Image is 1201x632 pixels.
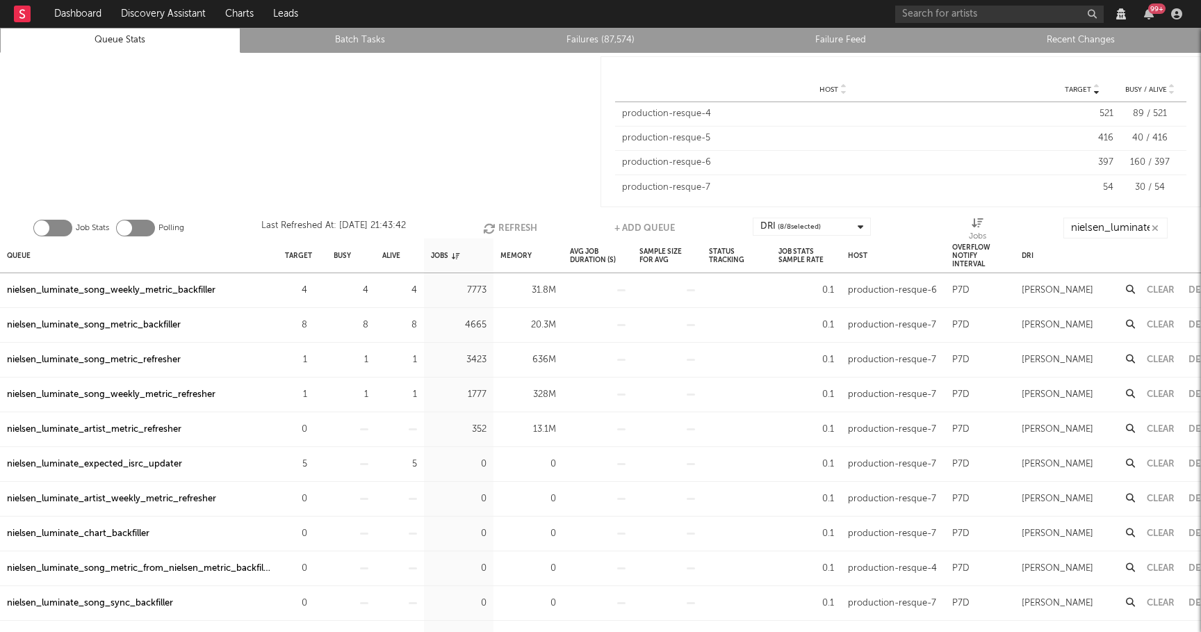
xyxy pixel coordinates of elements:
[778,241,834,270] div: Job Stats Sample Rate
[7,241,31,270] div: Queue
[848,595,936,612] div: production-resque-7
[382,241,400,270] div: Alive
[895,6,1104,23] input: Search for artists
[76,220,109,236] label: Job Stats
[570,241,626,270] div: Avg Job Duration (s)
[334,387,368,403] div: 1
[1148,3,1166,14] div: 99 +
[1022,317,1093,334] div: [PERSON_NAME]
[1125,86,1167,94] span: Busy / Alive
[431,317,487,334] div: 4665
[1022,560,1093,577] div: [PERSON_NAME]
[285,456,307,473] div: 5
[7,421,181,438] a: nielsen_luminate_artist_metric_refresher
[431,421,487,438] div: 352
[1022,456,1093,473] div: [PERSON_NAME]
[952,491,970,508] div: P7D
[848,387,936,403] div: production-resque-7
[1147,390,1175,399] button: Clear
[1147,355,1175,364] button: Clear
[848,282,937,299] div: production-resque-6
[778,456,834,473] div: 0.1
[848,241,867,270] div: Host
[778,352,834,368] div: 0.1
[614,218,675,238] button: + Add Queue
[1147,529,1175,538] button: Clear
[7,560,271,577] a: nielsen_luminate_song_metric_from_nielsen_metric_backfiller
[431,352,487,368] div: 3423
[7,456,182,473] a: nielsen_luminate_expected_isrc_updater
[778,560,834,577] div: 0.1
[285,282,307,299] div: 4
[1144,8,1154,19] button: 99+
[952,560,970,577] div: P7D
[500,491,556,508] div: 0
[500,352,556,368] div: 636M
[500,241,532,270] div: Memory
[639,241,695,270] div: Sample Size For Avg
[7,595,173,612] div: nielsen_luminate_song_sync_backfiller
[431,387,487,403] div: 1777
[7,282,215,299] div: nielsen_luminate_song_weekly_metric_backfiller
[848,456,936,473] div: production-resque-7
[778,218,821,235] span: ( 8 / 8 selected)
[7,526,149,542] a: nielsen_luminate_chart_backfiller
[1147,460,1175,469] button: Clear
[968,32,1193,49] a: Recent Changes
[261,218,406,238] div: Last Refreshed At: [DATE] 21:43:42
[285,387,307,403] div: 1
[500,560,556,577] div: 0
[952,387,970,403] div: P7D
[1022,421,1093,438] div: [PERSON_NAME]
[952,526,970,542] div: P7D
[952,595,970,612] div: P7D
[952,317,970,334] div: P7D
[1063,218,1168,238] input: Search...
[848,491,936,508] div: production-resque-7
[1022,282,1093,299] div: [PERSON_NAME]
[382,352,417,368] div: 1
[382,456,417,473] div: 5
[778,526,834,542] div: 0.1
[1051,181,1113,195] div: 54
[1022,491,1093,508] div: [PERSON_NAME]
[1051,156,1113,170] div: 397
[500,282,556,299] div: 31.8M
[778,317,834,334] div: 0.1
[431,560,487,577] div: 0
[1147,564,1175,573] button: Clear
[848,421,936,438] div: production-resque-7
[952,282,970,299] div: P7D
[848,560,937,577] div: production-resque-4
[778,421,834,438] div: 0.1
[158,220,184,236] label: Polling
[778,595,834,612] div: 0.1
[1022,595,1093,612] div: [PERSON_NAME]
[1051,107,1113,121] div: 521
[952,352,970,368] div: P7D
[500,317,556,334] div: 20.3M
[1120,181,1179,195] div: 30 / 54
[7,491,216,508] a: nielsen_luminate_artist_weekly_metric_refresher
[952,456,970,473] div: P7D
[1147,286,1175,295] button: Clear
[483,218,537,238] button: Refresh
[382,317,417,334] div: 8
[1147,599,1175,608] button: Clear
[728,32,954,49] a: Failure Feed
[1120,156,1179,170] div: 160 / 397
[500,387,556,403] div: 328M
[1147,425,1175,434] button: Clear
[488,32,713,49] a: Failures (87,574)
[285,352,307,368] div: 1
[285,317,307,334] div: 8
[500,456,556,473] div: 0
[778,387,834,403] div: 0.1
[7,352,181,368] div: nielsen_luminate_song_metric_refresher
[622,107,1044,121] div: production-resque-4
[431,241,459,270] div: Jobs
[500,421,556,438] div: 13.1M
